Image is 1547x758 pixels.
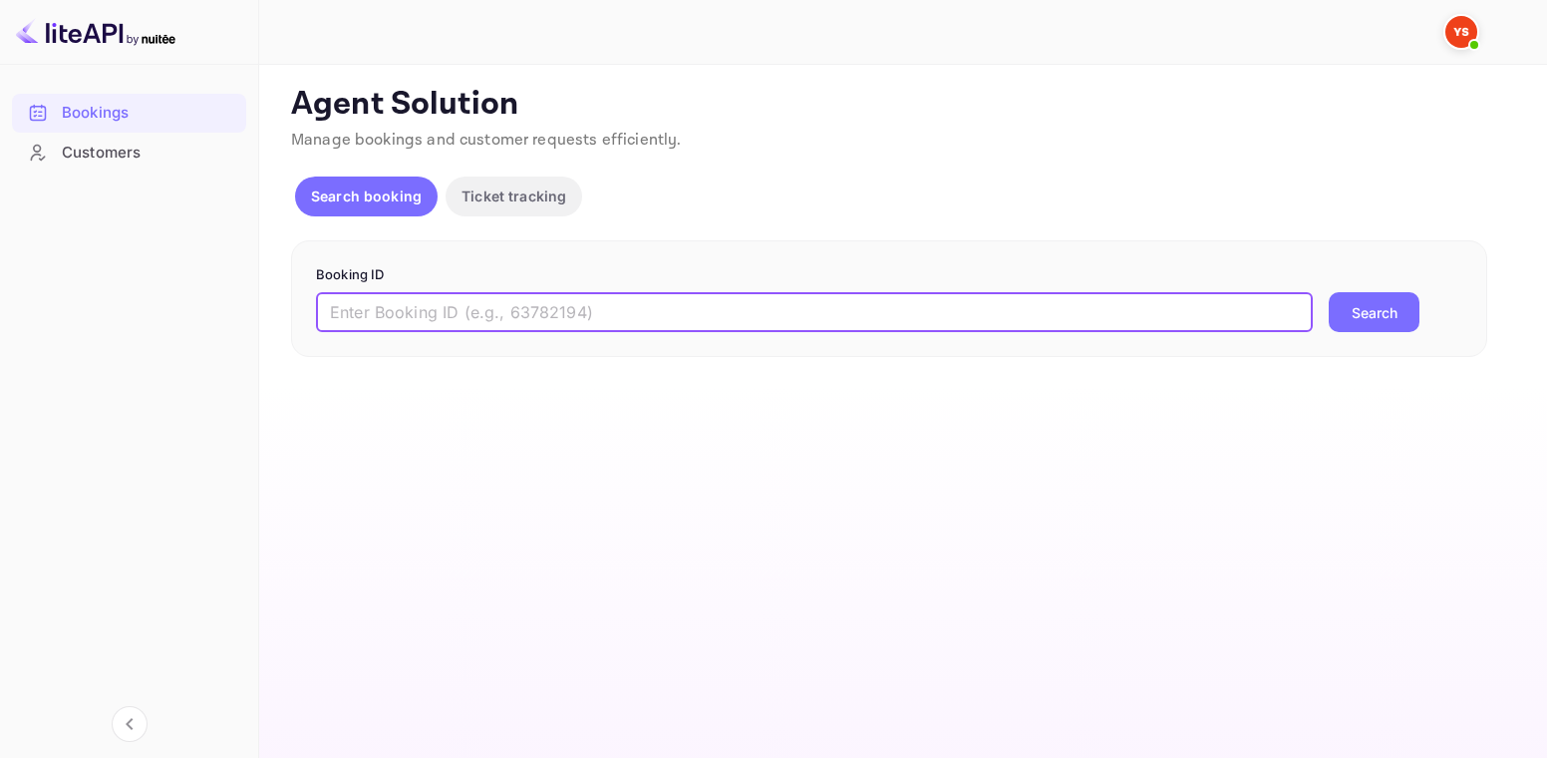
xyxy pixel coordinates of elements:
[291,85,1511,125] p: Agent Solution
[12,94,246,131] a: Bookings
[311,186,422,206] p: Search booking
[62,102,236,125] div: Bookings
[62,142,236,165] div: Customers
[12,134,246,173] div: Customers
[16,16,175,48] img: LiteAPI logo
[12,134,246,171] a: Customers
[12,94,246,133] div: Bookings
[112,706,148,742] button: Collapse navigation
[291,130,682,151] span: Manage bookings and customer requests efficiently.
[1445,16,1477,48] img: Yandex Support
[462,186,566,206] p: Ticket tracking
[316,292,1313,332] input: Enter Booking ID (e.g., 63782194)
[1329,292,1419,332] button: Search
[316,265,1462,285] p: Booking ID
